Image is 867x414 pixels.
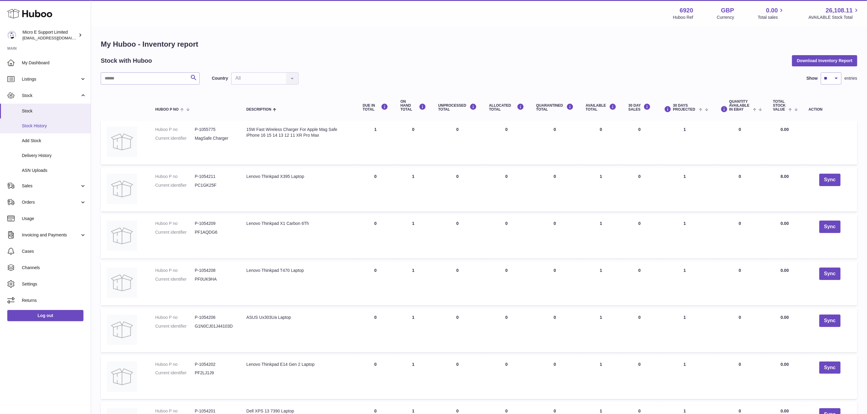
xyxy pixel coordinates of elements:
dt: Current identifier [155,182,195,188]
button: Sync [819,268,841,280]
td: 0 [713,309,767,352]
td: 0 [713,356,767,399]
span: Invoicing and Payments [22,232,80,238]
dt: Current identifier [155,229,195,235]
span: Stock History [22,123,86,129]
td: 0 [622,309,657,352]
span: Returns [22,298,86,303]
td: 0 [622,168,657,212]
dt: Huboo P no [155,174,195,179]
span: 0.00 [781,221,789,226]
span: 0 [554,268,556,273]
dt: Huboo P no [155,127,195,132]
span: Orders [22,199,80,205]
td: 1 [657,309,713,352]
td: 0 [622,121,657,165]
td: 1 [580,215,622,259]
span: Channels [22,265,86,271]
td: 0 [713,215,767,259]
div: Lenovo Thinkpad E14 Gen 2 Laptop [246,362,351,367]
dd: PF1AQDG6 [195,229,234,235]
img: product image [107,315,137,345]
label: Show [807,75,818,81]
td: 0 [483,262,530,305]
td: 0 [483,215,530,259]
td: 1 [657,215,713,259]
td: 0 [483,121,530,165]
img: product image [107,221,137,251]
img: product image [107,362,137,392]
span: Description [246,108,271,112]
span: Quantity Available in eBay [729,100,751,112]
button: Download Inventory Report [792,55,857,66]
img: product image [107,174,137,204]
td: 1 [395,168,432,212]
a: 0.00 Total sales [758,6,785,20]
div: 15W Fast Wireless Charger For Apple Mag Safe iPhone 16 15 14 13 12 11 XR Pro Max [246,127,351,138]
img: product image [107,127,137,157]
td: 0 [483,309,530,352]
td: 0 [432,215,483,259]
dt: Huboo P no [155,408,195,414]
td: 0 [622,262,657,305]
dt: Current identifier [155,323,195,329]
span: Add Stock [22,138,86,144]
span: 0.00 [781,315,789,320]
span: Total stock value [773,100,787,112]
td: 1 [657,121,713,165]
dd: G1N0CJ01J44103D [195,323,234,329]
dd: P-1054208 [195,268,234,273]
span: 0 [554,174,556,179]
span: [EMAIL_ADDRESS][DOMAIN_NAME] [22,35,89,40]
dt: Current identifier [155,276,195,282]
dd: PF2LJ1J9 [195,370,234,376]
span: Settings [22,281,86,287]
div: Huboo Ref [673,15,693,20]
h2: Stock with Huboo [101,57,152,65]
dt: Huboo P no [155,221,195,226]
td: 0 [580,121,622,165]
span: Sales [22,183,80,189]
button: Sync [819,315,841,327]
span: Usage [22,216,86,222]
td: 0 [357,262,394,305]
span: ASN Uploads [22,168,86,173]
div: ON HAND Total [401,100,426,112]
dt: Current identifier [155,135,195,141]
span: 26,108.11 [826,6,853,15]
span: 0 [554,362,556,367]
div: Lenovo Thinkpad X1 Carbon 6Th [246,221,351,226]
span: 0.00 [781,127,789,132]
span: 0 [554,221,556,226]
span: Total sales [758,15,785,20]
button: Sync [819,362,841,374]
td: 0 [432,262,483,305]
div: Currency [717,15,734,20]
span: 0 [554,315,556,320]
td: 0 [357,309,394,352]
strong: GBP [721,6,734,15]
td: 1 [395,262,432,305]
td: 1 [580,262,622,305]
td: 1 [580,168,622,212]
td: 1 [657,356,713,399]
span: Stock [22,108,86,114]
dd: P-1055775 [195,127,234,132]
span: 8.00 [781,174,789,179]
td: 1 [357,121,394,165]
strong: 6920 [680,6,693,15]
td: 0 [432,309,483,352]
span: 0.00 [766,6,778,15]
div: UNPROCESSED Total [438,103,477,112]
span: Listings [22,76,80,82]
label: Country [212,75,228,81]
div: ALLOCATED Total [489,103,524,112]
td: 1 [395,215,432,259]
dd: PF0UK9HA [195,276,234,282]
td: 0 [483,168,530,212]
dd: PC1GK25F [195,182,234,188]
span: 0 [554,409,556,413]
td: 0 [622,215,657,259]
td: 0 [432,168,483,212]
td: 0 [357,168,394,212]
